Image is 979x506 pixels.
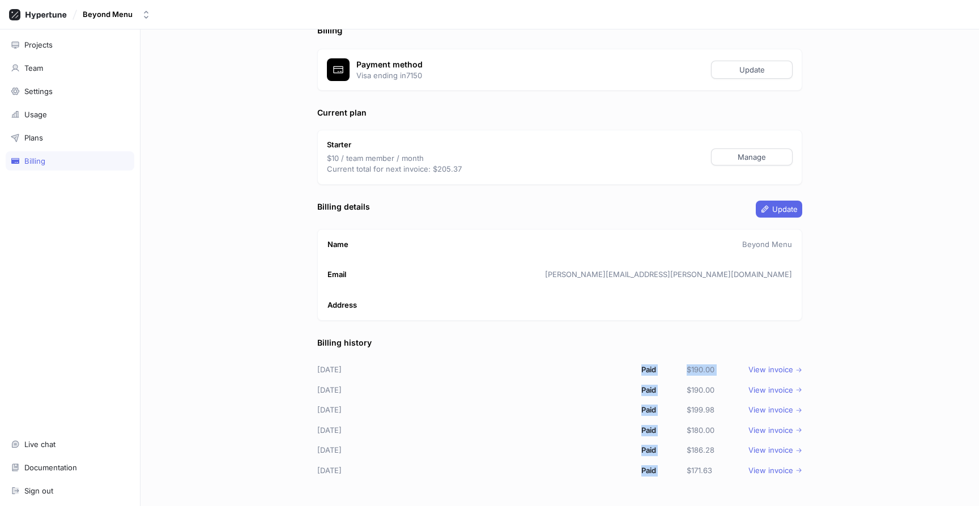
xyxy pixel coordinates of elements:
[83,10,133,19] div: Beyond Menu
[748,364,802,376] a: View invoice
[687,445,714,456] p: $186.28
[641,405,656,416] p: Paid
[748,465,802,477] a: View invoice
[739,66,765,73] span: Update
[756,201,802,218] button: Update
[24,133,43,142] div: Plans
[748,385,802,396] a: View invoice
[317,425,342,436] p: [DATE]
[317,24,802,37] p: Billing
[24,87,53,96] div: Settings
[327,153,462,175] p: $10 / team member / month Current total for next invoice: $205.37
[78,5,155,24] button: Beyond Menu
[356,58,704,70] p: Payment method
[24,110,47,119] div: Usage
[641,445,656,456] p: Paid
[317,107,802,118] p: Current plan
[711,148,793,165] button: Manage
[317,201,370,218] p: Billing details
[327,239,348,250] p: Name
[327,300,357,311] p: Address
[24,40,53,49] div: Projects
[6,82,134,101] a: Settings
[356,70,704,82] p: Visa ending in 7150
[24,463,77,472] div: Documentation
[327,269,346,280] p: Email
[6,58,134,78] a: Team
[6,458,134,477] a: Documentation
[641,465,656,477] p: Paid
[317,405,342,416] p: [DATE]
[687,364,714,376] p: $190.00
[24,440,56,449] div: Live chat
[772,206,798,212] span: Update
[6,35,134,54] a: Projects
[641,385,656,396] p: Paid
[687,425,714,436] p: $180.00
[6,128,134,147] a: Plans
[327,139,462,151] p: Starter
[545,269,792,280] p: [PERSON_NAME][EMAIL_ADDRESS][PERSON_NAME][DOMAIN_NAME]
[317,364,342,376] p: [DATE]
[317,337,802,348] p: Billing history
[317,445,342,456] p: [DATE]
[687,465,712,477] p: $171.63
[24,63,43,73] div: Team
[641,425,656,436] p: Paid
[711,61,793,79] button: Update
[687,385,714,396] p: $190.00
[641,364,656,376] p: Paid
[317,465,342,477] p: [DATE]
[317,385,342,396] p: [DATE]
[748,425,802,436] a: View invoice
[687,405,714,416] p: $199.98
[6,105,134,124] a: Usage
[742,239,792,250] p: Beyond Menu
[748,405,802,416] a: View invoice
[6,151,134,171] a: Billing
[24,156,45,165] div: Billing
[24,486,53,495] div: Sign out
[738,154,766,160] span: Manage
[748,445,802,456] a: View invoice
